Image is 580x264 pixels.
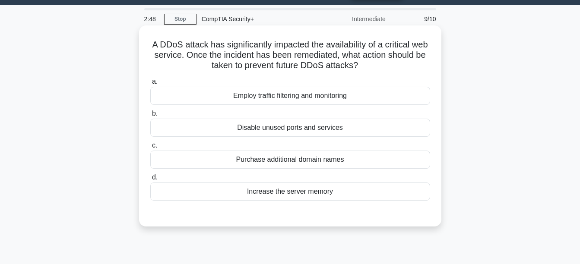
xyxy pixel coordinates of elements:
div: 2:48 [139,10,164,28]
a: Stop [164,14,197,25]
div: Purchase additional domain names [150,151,430,169]
div: 9/10 [391,10,441,28]
span: d. [152,173,158,181]
div: Increase the server memory [150,182,430,201]
span: b. [152,110,158,117]
span: a. [152,78,158,85]
h5: A DDoS attack has significantly impacted the availability of a critical web service. Once the inc... [149,39,431,71]
div: Intermediate [315,10,391,28]
span: c. [152,141,157,149]
div: Disable unused ports and services [150,119,430,137]
div: Employ traffic filtering and monitoring [150,87,430,105]
div: CompTIA Security+ [197,10,315,28]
